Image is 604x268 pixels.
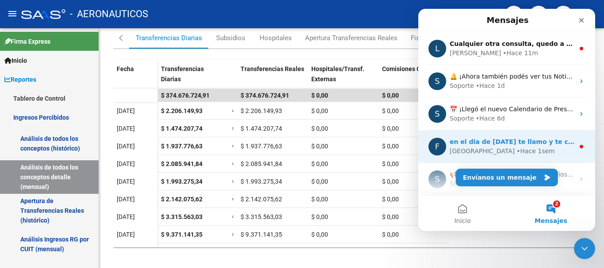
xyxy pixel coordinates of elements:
span: $ 2.142.075,62 [241,196,282,203]
span: $ 374.676.724,91 [161,92,210,99]
div: Soporte [31,170,56,180]
span: $ 0,00 [311,196,328,203]
datatable-header-cell: Comisiones Ocultas [378,60,449,97]
span: = [232,213,235,220]
div: Profile image for Soporte [10,64,28,81]
span: $ 374.676.724,91 [241,92,289,99]
span: $ 1.474.207,74 [161,125,203,132]
span: = [232,160,235,167]
span: $ 1.993.275,34 [241,178,282,185]
span: $ 2.206.149,93 [161,107,203,114]
div: Apertura Transferencias Reales [305,33,398,43]
span: $ 0,00 [311,92,328,99]
span: $ 0,00 [311,160,328,167]
span: $ 3.315.563,03 [161,213,203,220]
span: $ 1.474.207,74 [241,125,282,132]
span: $ 0,00 [311,125,328,132]
span: $ 9.371.141,35 [241,231,282,238]
span: $ 0,00 [382,213,399,220]
span: $ 0,00 [382,196,399,203]
span: $ 2.085.941,84 [241,160,282,167]
button: Envíanos un mensaje [38,160,140,177]
span: Cualquier otra consulta, quedo a disposición. [31,31,190,38]
span: Mensajes [116,209,149,215]
span: $ 1.993.275,34 [161,178,203,185]
span: [DATE] [117,196,135,203]
span: $ 0,00 [382,92,399,99]
span: Hospitales/Transf. Externas [311,65,364,83]
span: Firma Express [4,37,50,46]
span: $ 0,00 [382,178,399,185]
span: = [232,231,235,238]
span: $ 0,00 [382,160,399,167]
span: $ 2.206.149,93 [241,107,282,114]
span: $ 1.937.776,63 [161,143,203,150]
span: $ 1.937.776,63 [241,143,282,150]
span: = [232,107,235,114]
span: $ 0,00 [311,143,328,150]
span: Inicio [36,209,52,215]
span: $ 0,00 [311,231,328,238]
span: = [232,178,235,185]
datatable-header-cell: Hospitales/Transf. Externas [308,60,378,97]
div: [GEOGRAPHIC_DATA] [31,138,96,147]
div: Subsidios [216,33,245,43]
span: $ 0,00 [311,107,328,114]
span: $ 3.315.563,03 [241,213,282,220]
div: Hospitales [260,33,292,43]
span: = [232,196,235,203]
div: Soporte [31,72,56,82]
span: $ 9.371.141,35 [161,231,203,238]
span: [DATE] [117,107,135,114]
span: [DATE] [117,143,135,150]
div: Transferencias Diarias [136,33,202,43]
span: en el dia de [DATE] te llamo y te cuento el estado de la consulta [31,129,256,136]
span: [DATE] [117,178,135,185]
div: • Hace 11m [84,40,120,49]
span: = [232,143,235,150]
span: $ 0,00 [382,231,399,238]
iframe: Intercom live chat [574,238,595,259]
iframe: Intercom live chat [418,9,595,231]
span: [DATE] [117,231,135,238]
span: $ 2.142.075,62 [161,196,203,203]
span: [DATE] [117,213,135,220]
datatable-header-cell: Transferencias Reales [237,60,308,97]
span: Transferencias Diarias [161,65,204,83]
div: Profile image for Soporte [10,162,28,179]
span: $ 0,00 [382,107,399,114]
span: [DATE] [117,125,135,132]
span: [DATE] [117,160,135,167]
span: - AERONAUTICOS [70,4,148,24]
span: $ 2.085.941,84 [161,160,203,167]
div: Profile image for Florencia [10,129,28,147]
div: • Hace 1sem [98,138,137,147]
span: $ 0,00 [382,143,399,150]
span: $ 0,00 [311,213,328,220]
datatable-header-cell: Transferencias Diarias [157,60,228,97]
span: Reportes [4,75,36,84]
div: [PERSON_NAME] [31,40,83,49]
div: Profile image for Soporte [10,96,28,114]
div: Fiscalización [411,33,450,43]
span: $ 0,00 [311,178,328,185]
mat-icon: menu [7,8,18,19]
button: Mensajes [88,187,177,222]
span: Inicio [4,56,27,65]
div: Soporte [31,105,56,114]
datatable-header-cell: Fecha [113,60,157,97]
span: $ 0,00 [382,125,399,132]
span: Transferencias Reales [241,65,304,72]
span: Comisiones Ocultas [382,65,438,72]
span: = [232,125,235,132]
div: • Hace 1d [57,72,87,82]
span: Fecha [117,65,134,72]
div: • Hace 6d [57,105,87,114]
